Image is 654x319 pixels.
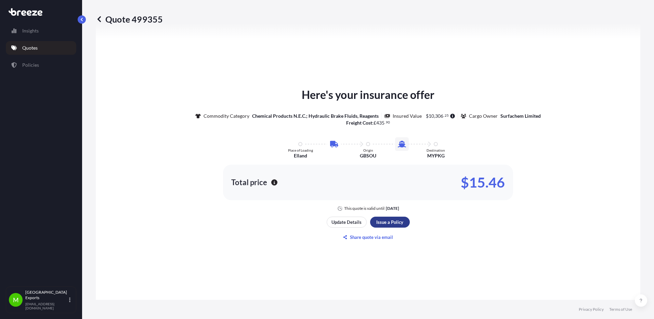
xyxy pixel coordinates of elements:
[500,113,541,119] p: Surfachem Limited
[393,113,422,119] p: Insured Value
[445,114,449,117] span: 25
[350,234,393,241] p: Share quote via email
[370,217,410,228] button: Issue a Policy
[609,307,632,312] a: Terms of Use
[25,302,68,310] p: [EMAIL_ADDRESS][DOMAIN_NAME]
[434,114,435,118] span: ,
[22,44,38,51] p: Quotes
[231,179,267,186] p: Total price
[386,121,390,124] span: 90
[363,148,373,152] p: Origin
[374,120,376,125] span: £
[427,152,445,159] p: MYPKG
[6,24,76,38] a: Insights
[302,87,434,103] p: Here's your insurance offer
[469,113,498,119] p: Cargo Owner
[327,217,367,228] button: Update Details
[376,219,403,226] p: Issue a Policy
[426,114,429,118] span: $
[204,113,249,119] p: Commodity Category
[22,62,39,68] p: Policies
[360,152,376,159] p: GBSOU
[6,58,76,72] a: Policies
[13,296,19,303] span: M
[22,27,39,34] p: Insights
[346,120,372,126] b: Freight Cost
[461,177,505,188] p: $15.46
[25,290,68,301] p: [GEOGRAPHIC_DATA] Exports
[288,148,313,152] p: Place of Loading
[6,41,76,55] a: Quotes
[444,114,444,117] span: .
[96,14,163,25] p: Quote 499355
[376,120,384,125] span: 435
[252,113,379,119] p: Chemical Products N.E.C.; Hydraulic Brake Fluids, Reagents
[429,114,434,118] span: 10
[344,206,384,211] p: This quote is valid until
[435,114,443,118] span: 306
[294,152,307,159] p: Elland
[346,119,390,126] p: :
[427,148,445,152] p: Destination
[331,219,362,226] p: Update Details
[579,307,604,312] a: Privacy Policy
[327,232,410,243] button: Share quote via email
[385,121,385,124] span: .
[386,206,399,211] p: [DATE]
